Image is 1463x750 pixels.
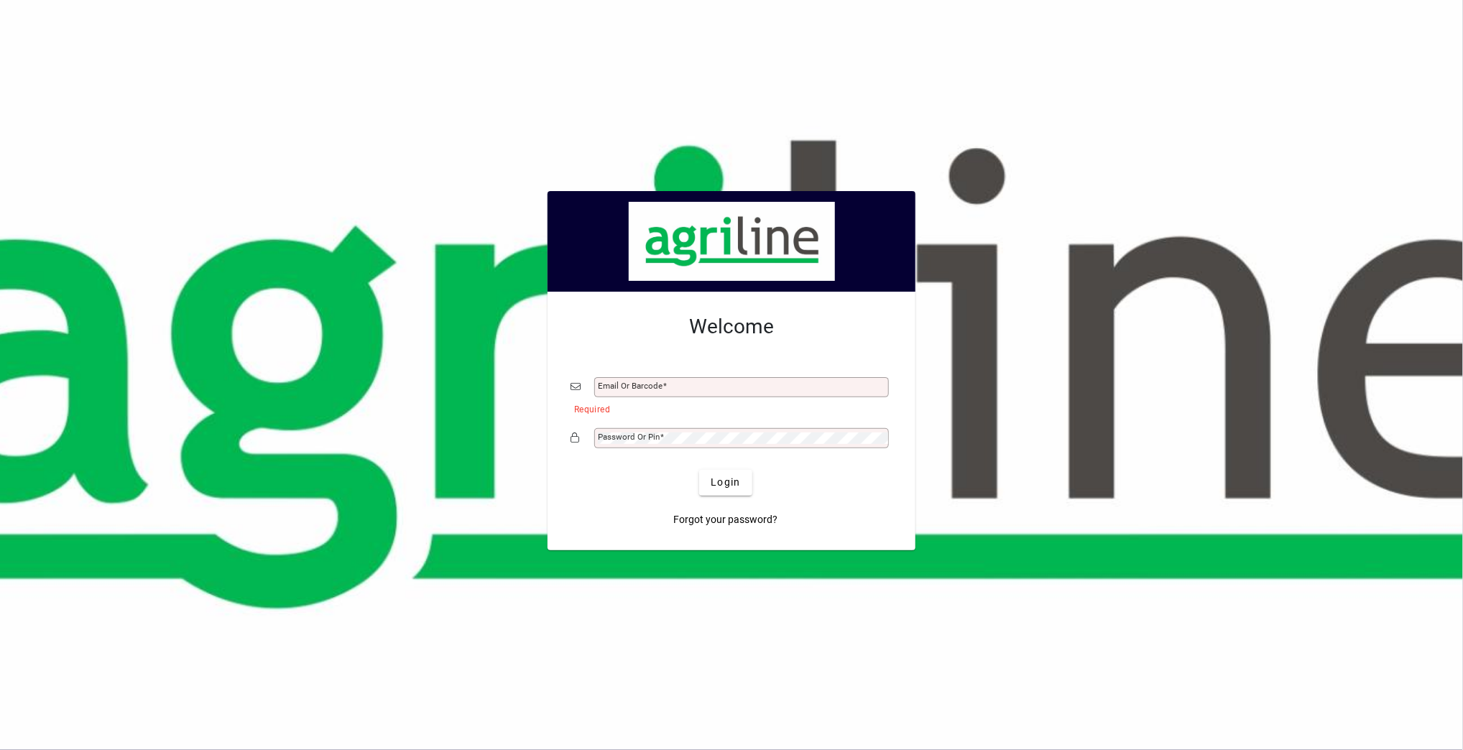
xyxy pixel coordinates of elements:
[598,381,663,391] mat-label: Email or Barcode
[711,475,740,490] span: Login
[574,401,881,416] mat-error: Required
[699,470,752,496] button: Login
[598,432,660,442] mat-label: Password or Pin
[571,315,892,339] h2: Welcome
[674,512,778,527] span: Forgot your password?
[668,507,784,533] a: Forgot your password?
